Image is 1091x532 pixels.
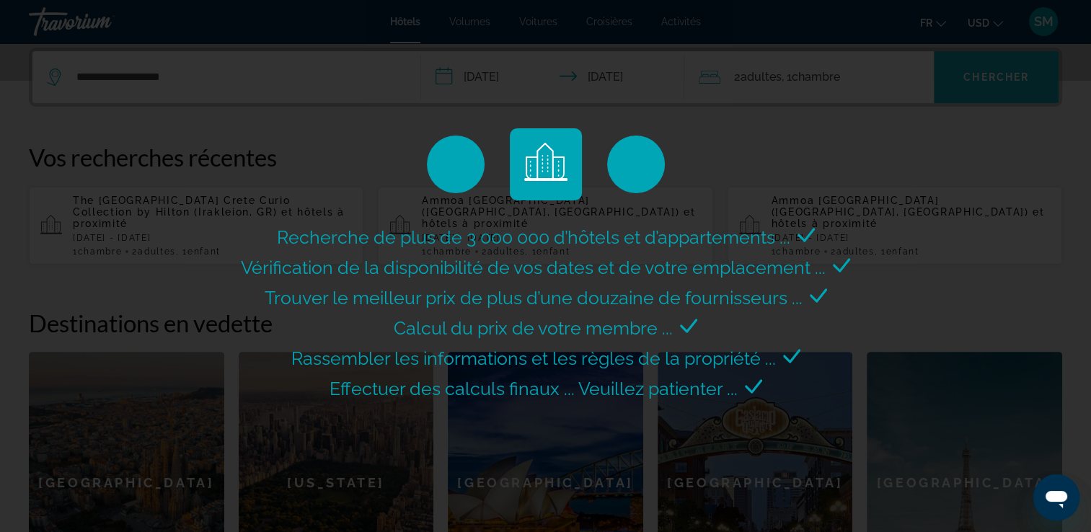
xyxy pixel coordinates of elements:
span: Recherche de plus de 3 000 000 d’hôtels et d’appartements ... [277,226,790,248]
span: Rassembler les informations et les règles de la propriété ... [291,347,776,369]
span: Effectuer des calculs finaux ... Veuillez patienter ... [330,378,738,399]
span: Trouver le meilleur prix de plus d’une douzaine de fournisseurs ... [265,287,803,309]
span: Calcul du prix de votre membre ... [394,317,673,339]
span: Vérification de la disponibilité de vos dates et de votre emplacement ... [241,257,826,278]
iframe: Bouton de lancement de la fenêtre de messagerie [1033,474,1079,520]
